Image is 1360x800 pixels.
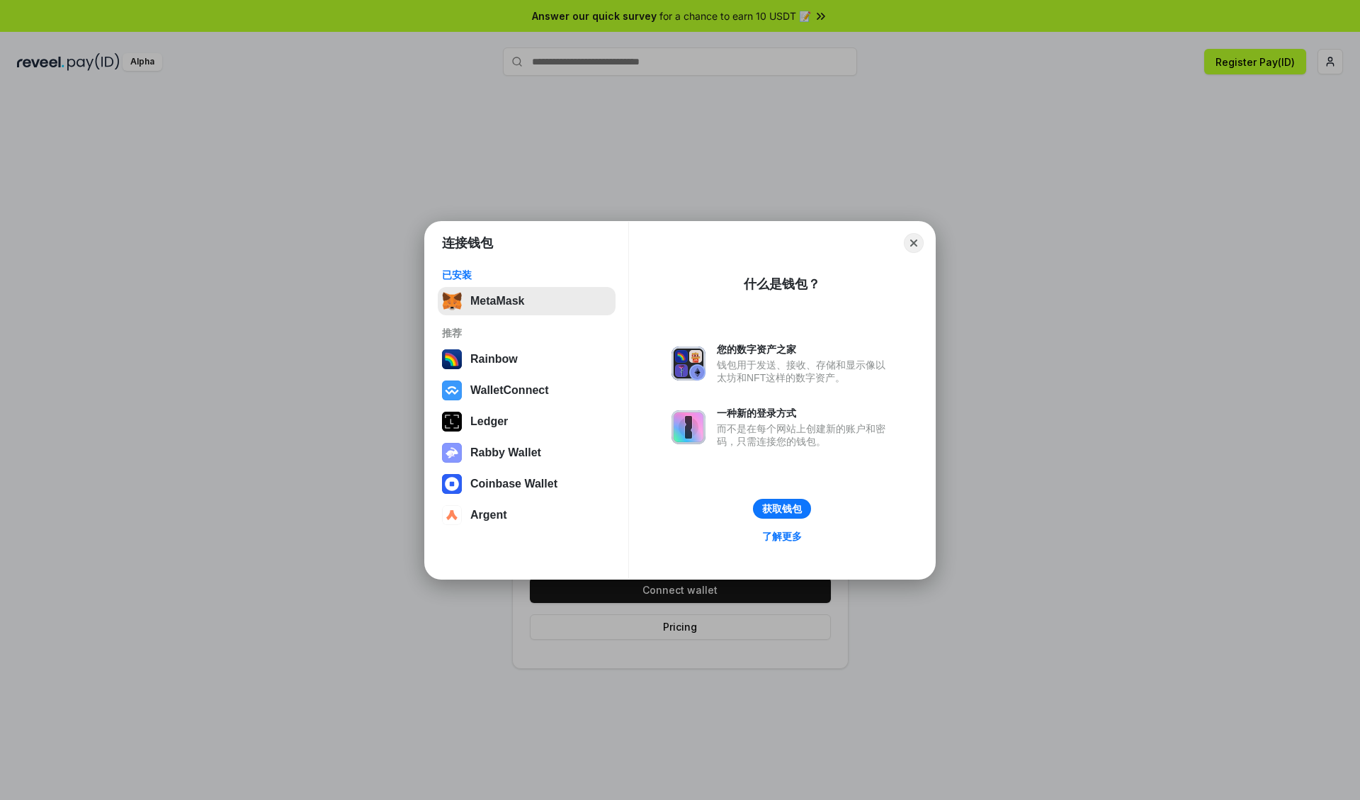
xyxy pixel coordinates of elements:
[442,235,493,252] h1: 连接钱包
[753,499,811,519] button: 获取钱包
[442,443,462,463] img: svg+xml,%3Csvg%20xmlns%3D%22http%3A%2F%2Fwww.w3.org%2F2000%2Fsvg%22%20fill%3D%22none%22%20viewBox...
[671,347,705,381] img: svg+xml,%3Csvg%20xmlns%3D%22http%3A%2F%2Fwww.w3.org%2F2000%2Fsvg%22%20fill%3D%22none%22%20viewBox...
[438,376,616,405] button: WalletConnect
[470,509,507,522] div: Argent
[438,345,616,373] button: Rainbow
[442,327,611,339] div: 推荐
[717,407,892,419] div: 一种新的登录方式
[442,505,462,525] img: svg+xml,%3Csvg%20width%3D%2228%22%20height%3D%2228%22%20viewBox%3D%220%200%2028%2028%22%20fill%3D...
[717,359,892,384] div: 钱包用于发送、接收、存储和显示像以太坊和NFT这样的数字资产。
[470,415,508,428] div: Ledger
[717,343,892,356] div: 您的数字资产之家
[470,478,557,490] div: Coinbase Wallet
[744,276,820,293] div: 什么是钱包？
[470,446,541,459] div: Rabby Wallet
[470,353,518,366] div: Rainbow
[762,530,802,543] div: 了解更多
[470,384,549,397] div: WalletConnect
[671,410,705,444] img: svg+xml,%3Csvg%20xmlns%3D%22http%3A%2F%2Fwww.w3.org%2F2000%2Fsvg%22%20fill%3D%22none%22%20viewBox...
[438,470,616,498] button: Coinbase Wallet
[762,502,802,515] div: 获取钱包
[442,381,462,400] img: svg+xml,%3Csvg%20width%3D%2228%22%20height%3D%2228%22%20viewBox%3D%220%200%2028%2028%22%20fill%3D...
[442,291,462,311] img: svg+xml,%3Csvg%20fill%3D%22none%22%20height%3D%2233%22%20viewBox%3D%220%200%2035%2033%22%20width%...
[442,474,462,494] img: svg+xml,%3Csvg%20width%3D%2228%22%20height%3D%2228%22%20viewBox%3D%220%200%2028%2028%22%20fill%3D...
[904,233,924,253] button: Close
[438,407,616,436] button: Ledger
[470,295,524,308] div: MetaMask
[442,349,462,369] img: svg+xml,%3Csvg%20width%3D%22120%22%20height%3D%22120%22%20viewBox%3D%220%200%20120%20120%22%20fil...
[442,412,462,432] img: svg+xml,%3Csvg%20xmlns%3D%22http%3A%2F%2Fwww.w3.org%2F2000%2Fsvg%22%20width%3D%2228%22%20height%3...
[438,287,616,315] button: MetaMask
[438,439,616,467] button: Rabby Wallet
[438,501,616,529] button: Argent
[442,269,611,281] div: 已安装
[754,527,810,546] a: 了解更多
[717,422,892,448] div: 而不是在每个网站上创建新的账户和密码，只需连接您的钱包。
